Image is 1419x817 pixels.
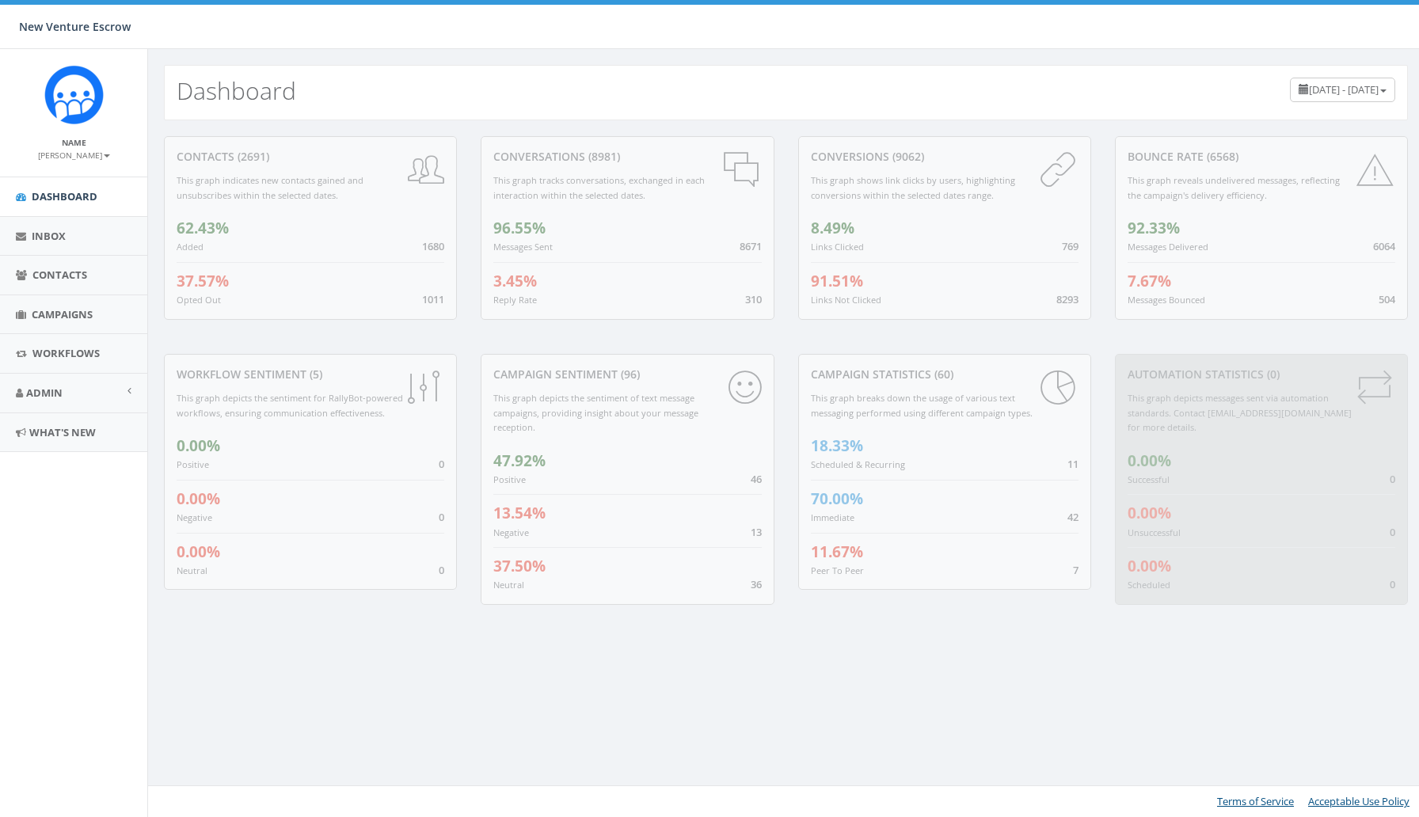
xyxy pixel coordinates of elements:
span: 96.55% [493,218,546,238]
span: 18.33% [811,435,863,456]
span: Contacts [32,268,87,282]
span: 42 [1067,510,1079,524]
span: 1011 [422,292,444,306]
small: Links Not Clicked [811,294,881,306]
span: 8671 [740,239,762,253]
span: 0 [1390,525,1395,539]
small: This graph tracks conversations, exchanged in each interaction within the selected dates. [493,174,705,201]
div: conversions [811,149,1079,165]
span: (60) [931,367,953,382]
span: (6568) [1204,149,1238,164]
a: Terms of Service [1217,794,1294,808]
small: This graph shows link clicks by users, highlighting conversions within the selected dates range. [811,174,1015,201]
h2: Dashboard [177,78,296,104]
div: Workflow Sentiment [177,367,444,382]
span: 0.00% [177,435,220,456]
a: [PERSON_NAME] [38,147,110,161]
small: Immediate [811,511,854,523]
span: 0.00% [177,488,220,509]
span: What's New [29,425,96,439]
span: (8981) [585,149,620,164]
small: Scheduled & Recurring [811,458,905,470]
span: 47.92% [493,450,546,471]
small: Messages Bounced [1128,294,1205,306]
span: 62.43% [177,218,229,238]
span: 0 [439,457,444,471]
span: Campaigns [32,307,93,321]
span: 37.57% [177,271,229,291]
span: (9062) [889,149,924,164]
span: 504 [1379,292,1395,306]
small: Messages Delivered [1128,241,1208,253]
span: (0) [1264,367,1280,382]
span: 3.45% [493,271,537,291]
small: Successful [1128,473,1170,485]
span: 11.67% [811,541,863,562]
span: 37.50% [493,556,546,576]
small: Reply Rate [493,294,537,306]
span: 7 [1073,563,1079,577]
span: 92.33% [1128,218,1180,238]
span: Dashboard [32,189,97,203]
small: This graph reveals undelivered messages, reflecting the campaign's delivery efficiency. [1128,174,1340,201]
div: Campaign Sentiment [493,367,761,382]
span: 13.54% [493,503,546,523]
span: 0.00% [1128,503,1171,523]
small: Negative [177,511,212,523]
a: Acceptable Use Policy [1308,794,1409,808]
span: 0 [439,563,444,577]
small: Negative [493,526,529,538]
span: Inbox [32,229,66,243]
span: [DATE] - [DATE] [1309,82,1379,97]
span: 6064 [1373,239,1395,253]
div: conversations [493,149,761,165]
small: Unsuccessful [1128,526,1181,538]
small: This graph indicates new contacts gained and unsubscribes within the selected dates. [177,174,363,201]
span: New Venture Escrow [19,19,131,34]
small: This graph depicts the sentiment of text message campaigns, providing insight about your message ... [493,392,698,433]
span: 0.00% [1128,556,1171,576]
span: 8293 [1056,292,1079,306]
div: Automation Statistics [1128,367,1395,382]
small: This graph depicts messages sent via automation standards. Contact [EMAIL_ADDRESS][DOMAIN_NAME] f... [1128,392,1352,433]
span: 769 [1062,239,1079,253]
span: 0 [439,510,444,524]
small: Peer To Peer [811,564,864,576]
small: Added [177,241,204,253]
span: 11 [1067,457,1079,471]
span: 310 [745,292,762,306]
span: Workflows [32,346,100,360]
small: Positive [177,458,209,470]
small: Positive [493,473,526,485]
span: 0 [1390,472,1395,486]
small: [PERSON_NAME] [38,150,110,161]
span: 0 [1390,577,1395,591]
span: 13 [751,525,762,539]
small: Scheduled [1128,579,1170,591]
span: 36 [751,577,762,591]
span: 70.00% [811,488,863,509]
img: Rally_Corp_Icon_1.png [44,65,104,124]
span: Admin [26,386,63,400]
div: contacts [177,149,444,165]
span: 0.00% [1128,450,1171,471]
div: Campaign Statistics [811,367,1079,382]
span: (2691) [234,149,269,164]
span: 0.00% [177,541,220,562]
small: Neutral [493,579,524,591]
small: Name [62,137,86,148]
small: This graph depicts the sentiment for RallyBot-powered workflows, ensuring communication effective... [177,392,403,419]
small: Links Clicked [811,241,864,253]
span: (5) [306,367,322,382]
small: Opted Out [177,294,221,306]
small: Neutral [177,564,207,576]
span: (96) [618,367,640,382]
span: 8.49% [811,218,854,238]
div: Bounce Rate [1128,149,1395,165]
span: 7.67% [1128,271,1171,291]
span: 46 [751,472,762,486]
small: Messages Sent [493,241,553,253]
small: This graph breaks down the usage of various text messaging performed using different campaign types. [811,392,1033,419]
span: 91.51% [811,271,863,291]
span: 1680 [422,239,444,253]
